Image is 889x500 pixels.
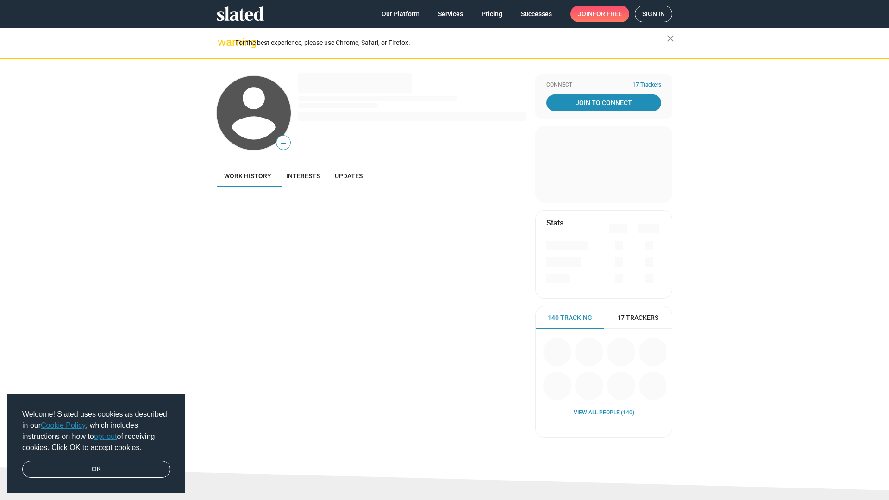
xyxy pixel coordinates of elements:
[642,6,665,22] span: Sign in
[546,81,661,89] div: Connect
[41,421,86,429] a: Cookie Policy
[7,394,185,493] div: cookieconsent
[570,6,629,22] a: Joinfor free
[635,6,672,22] a: Sign in
[617,313,658,322] span: 17 Trackers
[22,409,170,453] span: Welcome! Slated uses cookies as described in our , which includes instructions on how to of recei...
[22,461,170,478] a: dismiss cookie message
[276,137,290,149] span: —
[431,6,470,22] a: Services
[578,6,622,22] span: Join
[224,172,271,180] span: Work history
[217,165,279,187] a: Work history
[382,6,419,22] span: Our Platform
[632,81,661,89] span: 17 Trackers
[546,94,661,111] a: Join To Connect
[335,172,363,180] span: Updates
[235,37,667,49] div: For the best experience, please use Chrome, Safari, or Firefox.
[482,6,502,22] span: Pricing
[218,37,229,48] mat-icon: warning
[327,165,370,187] a: Updates
[521,6,552,22] span: Successes
[574,409,634,417] a: View all People (140)
[665,33,676,44] mat-icon: close
[374,6,427,22] a: Our Platform
[548,94,659,111] span: Join To Connect
[546,218,563,228] mat-card-title: Stats
[548,313,592,322] span: 140 Tracking
[438,6,463,22] span: Services
[279,165,327,187] a: Interests
[593,6,622,22] span: for free
[474,6,510,22] a: Pricing
[286,172,320,180] span: Interests
[94,432,117,440] a: opt-out
[513,6,559,22] a: Successes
